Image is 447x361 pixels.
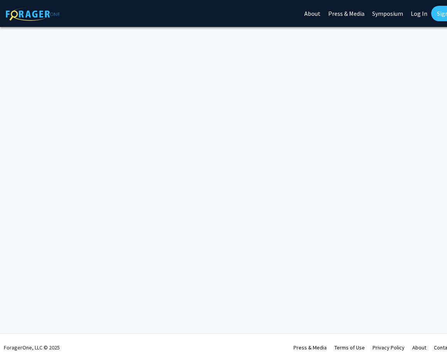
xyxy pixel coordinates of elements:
[412,344,426,351] a: About
[373,344,405,351] a: Privacy Policy
[4,334,60,361] div: ForagerOne, LLC © 2025
[294,344,327,351] a: Press & Media
[334,344,365,351] a: Terms of Use
[6,7,60,21] img: ForagerOne Logo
